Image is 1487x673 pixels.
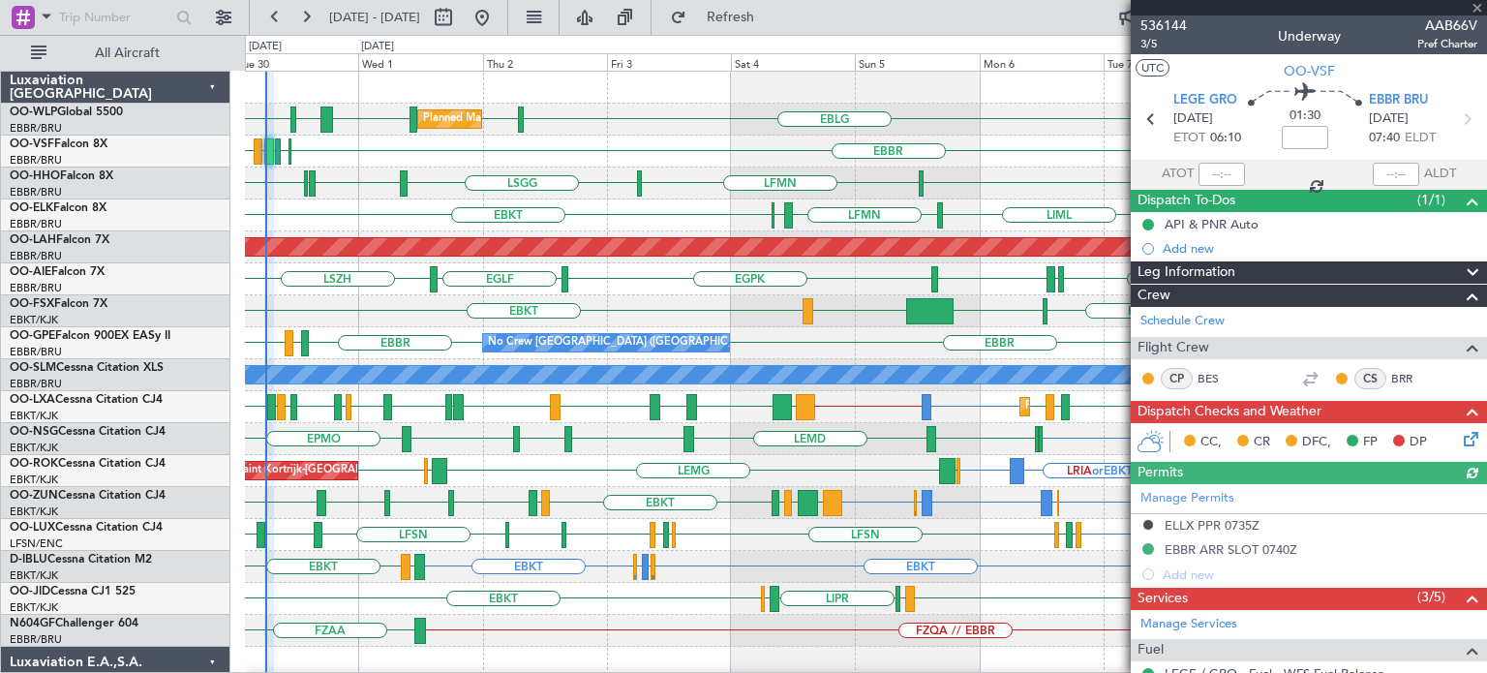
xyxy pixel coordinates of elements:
span: DFC, [1302,433,1331,452]
div: Wed 1 [358,53,482,71]
span: D-IBLU [10,554,47,566]
span: FP [1363,433,1378,452]
span: N604GF [10,618,55,629]
input: Trip Number [59,3,170,32]
span: 07:40 [1369,129,1400,148]
div: Tue 30 [234,53,358,71]
span: OO-LXA [10,394,55,406]
a: OO-LAHFalcon 7X [10,234,109,246]
a: OO-JIDCessna CJ1 525 [10,586,136,597]
span: OO-SLM [10,362,56,374]
span: OO-VSF [1284,61,1335,81]
button: UTC [1136,59,1169,76]
span: [DATE] - [DATE] [329,9,420,26]
div: Sun 5 [855,53,979,71]
div: [DATE] [249,39,282,55]
span: Fuel [1138,639,1164,661]
span: [DATE] [1369,109,1409,129]
span: OO-NSG [10,426,58,438]
div: CS [1354,368,1386,389]
span: ELDT [1405,129,1436,148]
div: API & PNR Auto [1165,216,1259,232]
span: OO-ROK [10,458,58,470]
span: OO-FSX [10,298,54,310]
a: OO-VSFFalcon 8X [10,138,107,150]
a: EBBR/BRU [10,281,62,295]
span: ATOT [1162,165,1194,184]
span: LEGE GRO [1173,91,1237,110]
span: ALDT [1424,165,1456,184]
a: EBBR/BRU [10,377,62,391]
span: OO-AIE [10,266,51,278]
div: Add new [1163,240,1477,257]
div: [DATE] [361,39,394,55]
span: Dispatch To-Dos [1138,190,1235,212]
a: BES [1198,370,1241,387]
span: CC, [1200,433,1222,452]
div: Planned Maint Kortrijk-[GEOGRAPHIC_DATA] [1025,392,1251,421]
a: EBKT/KJK [10,600,58,615]
a: BRR [1391,370,1435,387]
span: DP [1410,433,1427,452]
a: EBBR/BRU [10,345,62,359]
a: EBKT/KJK [10,505,58,519]
span: 06:10 [1210,129,1241,148]
span: All Aircraft [50,46,204,60]
a: EBKT/KJK [10,313,58,327]
a: EBBR/BRU [10,217,62,231]
span: (3/5) [1417,587,1445,607]
span: Flight Crew [1138,337,1209,359]
a: N604GFChallenger 604 [10,618,138,629]
a: OO-GPEFalcon 900EX EASy II [10,330,170,342]
a: EBBR/BRU [10,121,62,136]
a: EBBR/BRU [10,153,62,168]
a: OO-NSGCessna Citation CJ4 [10,426,166,438]
a: OO-SLMCessna Citation XLS [10,362,164,374]
span: 536144 [1140,15,1187,36]
span: OO-ZUN [10,490,58,502]
span: [DATE] [1173,109,1213,129]
div: Mon 6 [980,53,1104,71]
span: ETOT [1173,129,1205,148]
span: (1/1) [1417,190,1445,210]
span: EBBR BRU [1369,91,1428,110]
span: OO-HHO [10,170,60,182]
div: Tue 7 [1104,53,1228,71]
div: Thu 2 [483,53,607,71]
button: All Aircraft [21,38,210,69]
div: Underway [1278,26,1341,46]
span: OO-ELK [10,202,53,214]
a: OO-LXACessna Citation CJ4 [10,394,163,406]
a: OO-AIEFalcon 7X [10,266,105,278]
a: EBBR/BRU [10,185,62,199]
span: CR [1254,433,1270,452]
a: OO-FSXFalcon 7X [10,298,107,310]
a: EBBR/BRU [10,249,62,263]
div: Fri 3 [607,53,731,71]
a: EBKT/KJK [10,409,58,423]
span: Crew [1138,285,1170,307]
span: AAB66V [1417,15,1477,36]
span: OO-LUX [10,522,55,534]
a: OO-ZUNCessna Citation CJ4 [10,490,166,502]
a: EBKT/KJK [10,441,58,455]
span: Pref Charter [1417,36,1477,52]
a: OO-WLPGlobal 5500 [10,107,123,118]
button: Refresh [661,2,777,33]
a: EBKT/KJK [10,568,58,583]
span: 01:30 [1290,107,1320,126]
a: OO-LUXCessna Citation CJ4 [10,522,163,534]
span: Dispatch Checks and Weather [1138,401,1321,423]
a: Manage Services [1140,615,1237,634]
a: EBBR/BRU [10,632,62,647]
div: AOG Maint Kortrijk-[GEOGRAPHIC_DATA] [205,456,416,485]
div: Sat 4 [731,53,855,71]
div: No Crew [GEOGRAPHIC_DATA] ([GEOGRAPHIC_DATA] National) [488,328,812,357]
span: OO-JID [10,586,50,597]
a: LFSN/ENC [10,536,63,551]
a: D-IBLUCessna Citation M2 [10,554,152,566]
span: Services [1138,588,1188,610]
span: OO-GPE [10,330,55,342]
span: Leg Information [1138,261,1235,284]
a: Schedule Crew [1140,312,1225,331]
